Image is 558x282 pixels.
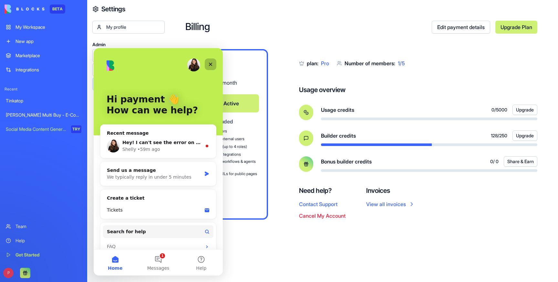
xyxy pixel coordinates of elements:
div: What's included [194,118,259,125]
a: Tinkatop [2,94,85,107]
h4: Usage overview [299,85,346,94]
img: logo [5,5,45,14]
button: Messages [43,202,86,227]
a: Integrations [2,63,85,76]
span: 1 / 5 [398,60,405,67]
span: 0 / 0 [490,158,499,165]
button: Cancel My Account [299,212,346,220]
div: We typically reply in under 5 minutes [13,126,108,132]
div: BETA [50,5,65,14]
a: [PERSON_NAME] Multi Buy - E-Commerce Platform [2,109,85,121]
span: User roles (up to 4 roles) [203,144,247,149]
a: My Workspace [2,21,85,34]
a: Help [2,234,85,247]
div: TRY [71,125,81,133]
span: Bonus builder credits [321,158,372,165]
span: Hey! I can't see the error on my end can you please walk me through the steps you take to receive... [29,92,289,97]
iframe: Intercom live chat [94,48,223,276]
button: Upgrade [512,105,537,115]
span: Advanced workflows & agents capailities [203,159,259,169]
div: Send us a messageWe typically reply in under 5 minutes [6,113,123,138]
div: New app [15,38,81,45]
a: Social Media Content GeneratorTRY [2,123,85,136]
div: Create a ticket [13,147,116,153]
div: Close [111,10,123,22]
span: 0 / 5000 [491,107,507,113]
a: Billing [92,78,165,90]
span: P [3,268,14,278]
span: Builder credits [321,132,356,140]
div: / month [218,79,237,87]
button: Contact Support [299,200,337,208]
div: Shelly [29,98,42,105]
div: Tinkatop [6,98,81,104]
div: FAQ [13,195,108,202]
div: FAQ [9,193,120,204]
span: Help [102,218,113,222]
div: Social Media Content Generator [6,126,67,132]
div: Tickets [13,159,108,165]
span: Messages [54,218,76,222]
a: Pro$50 / monthActiveWhat's includedUp to 5 usersUp to 20 external usersUser roles (up to 4 roles)... [185,49,268,220]
span: Custom URLs for public pages [203,171,257,176]
div: Send us a message [13,119,108,126]
a: My account [92,49,165,62]
div: [PERSON_NAME] Multi Buy - E-Commerce Platform [6,112,81,118]
span: Home [14,218,29,222]
a: BETA [5,5,65,14]
button: Share & Earn [504,156,537,167]
span: Recent [2,87,85,92]
button: Help [86,202,129,227]
div: • 59m ago [44,98,66,105]
a: Edit payment details [432,21,490,34]
h4: Invoices [366,186,415,195]
a: My profile [92,21,165,34]
h4: Settings [101,5,125,14]
a: Team [2,220,85,233]
span: Pro [321,60,329,67]
div: My profile [106,24,160,30]
div: Marketplace [15,52,81,59]
a: Marketplace [2,49,85,62]
h2: Billing [185,21,432,34]
button: Upgrade [512,131,537,141]
h4: Need help? [299,186,346,195]
div: Integrations [15,67,81,73]
a: Get Started [2,248,85,261]
div: Help [15,237,81,244]
span: Number of members: [345,60,395,67]
h3: Pro [194,58,259,68]
span: Search for help [13,180,52,187]
a: New app [2,35,85,48]
span: 128 / 250 [491,132,507,139]
button: Search for help [9,177,120,190]
a: View all invoices [366,200,415,208]
button: Active [194,94,259,112]
div: My Workspace [15,24,81,30]
span: Up to 20 external users [203,136,244,141]
a: Upgrade Plan [495,21,537,34]
span: Admin [92,41,165,48]
div: Get Started [15,252,81,258]
a: Members [92,63,165,76]
span: plan: [307,60,318,67]
span: Usage credits [321,106,354,114]
div: Tickets [9,156,120,168]
div: Team [15,223,81,230]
